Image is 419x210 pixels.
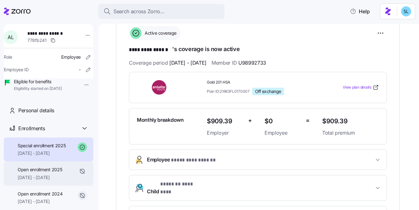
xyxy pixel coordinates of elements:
span: - [79,67,81,73]
span: Monthly breakdown [137,116,184,124]
img: 7c620d928e46699fcfb78cede4daf1d1 [401,6,411,16]
h1: 's coverage is now active [129,45,387,54]
span: Open enrollment 2024 [18,191,62,197]
span: + [248,116,252,125]
span: 778fb241 [27,37,47,44]
span: A L [8,35,14,40]
span: [DATE] - [DATE] [18,198,62,205]
span: Coverage period [129,59,207,67]
span: Total premium [322,129,379,137]
span: $0 [265,116,301,126]
span: Eligibility started on [DATE] [14,86,62,91]
span: U98992733 [238,59,266,67]
span: = [306,116,310,125]
span: Open enrollment 2025 [18,166,62,173]
span: Off exchange [255,89,281,94]
a: View plan details [343,84,379,90]
span: $909.39 [322,116,379,126]
span: Help [350,8,370,15]
span: Plan ID: 21663FL0170007 [207,89,250,94]
span: Eligible for benefits [14,79,62,85]
span: Employee [61,54,81,60]
span: $909.39 [207,116,243,126]
span: [DATE] - [DATE] [18,174,62,181]
button: Search across Zorro... [98,4,224,19]
span: Employee ID [4,67,29,73]
button: Help [345,5,375,18]
span: Role [4,54,12,60]
span: [DATE] - [DATE] [18,150,66,156]
span: Personal details [18,107,54,114]
span: Gold 201 HSA [207,80,317,85]
span: Employee [265,129,301,137]
span: Employer [207,129,243,137]
span: [DATE] - [DATE] [169,59,207,67]
span: Active coverage [143,30,177,36]
span: Enrollments [18,125,45,132]
img: Ambetter [137,80,182,95]
span: Member ID [212,59,266,67]
span: Search across Zorro... [113,8,165,15]
span: Child [147,180,203,195]
span: Employee [147,156,217,164]
span: Special enrollment 2025 [18,143,66,149]
span: View plan details [343,85,371,90]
